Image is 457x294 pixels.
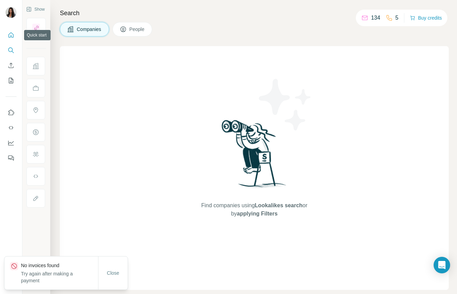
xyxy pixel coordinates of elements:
[371,14,380,22] p: 134
[6,122,17,134] button: Use Surfe API
[6,44,17,56] button: Search
[255,202,302,208] span: Lookalikes search
[410,13,442,23] button: Buy credits
[102,267,124,279] button: Close
[6,29,17,41] button: Quick start
[21,4,50,14] button: Show
[21,262,98,269] p: No invoices found
[219,118,290,195] img: Surfe Illustration - Woman searching with binoculars
[395,14,398,22] p: 5
[107,270,119,276] span: Close
[77,26,102,33] span: Companies
[6,7,17,18] img: Avatar
[6,74,17,87] button: My lists
[6,152,17,164] button: Feedback
[6,137,17,149] button: Dashboard
[199,201,309,218] span: Find companies using or by
[434,257,450,273] div: Open Intercom Messenger
[254,74,316,136] img: Surfe Illustration - Stars
[60,8,449,18] h4: Search
[21,270,98,284] p: Try again after making a payment
[6,106,17,119] button: Use Surfe on LinkedIn
[6,59,17,72] button: Enrich CSV
[129,26,145,33] span: People
[237,211,277,217] span: applying Filters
